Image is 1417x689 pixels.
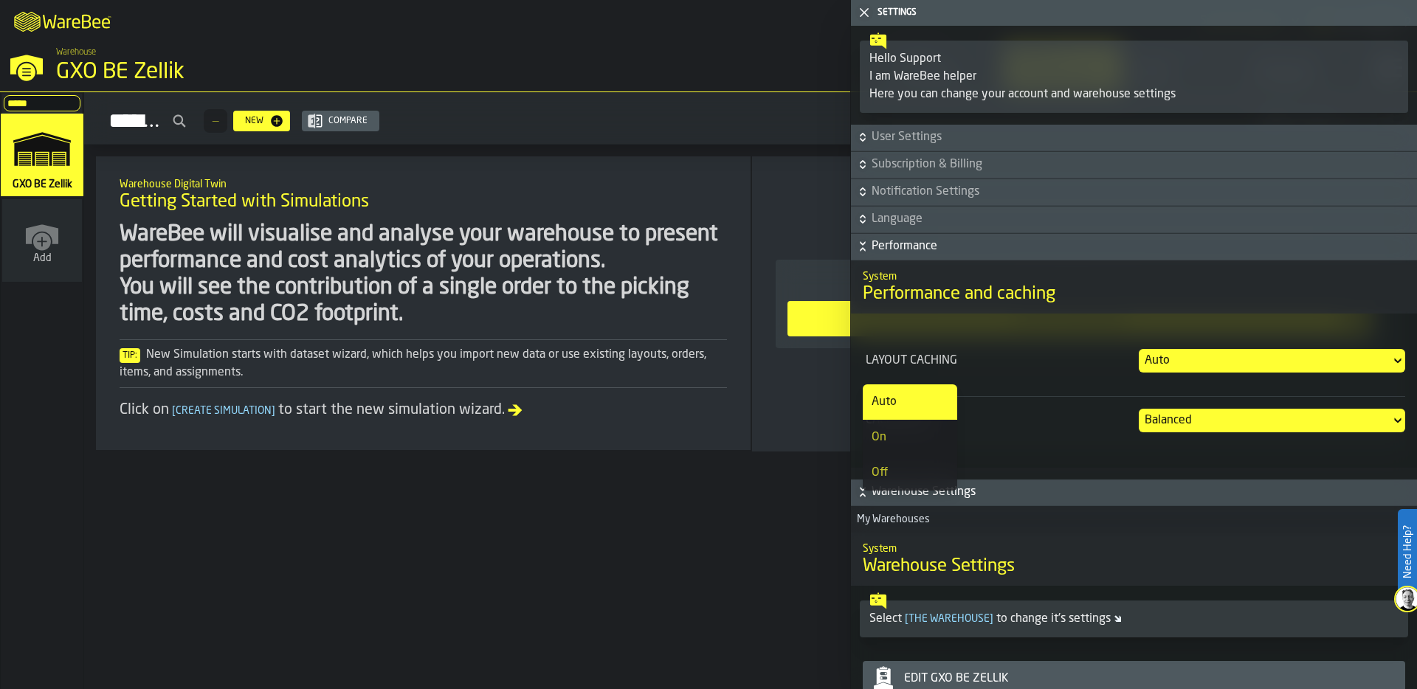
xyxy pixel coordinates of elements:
[863,455,957,491] li: dropdown-item
[787,271,1370,289] div: No Simulation(s) found
[120,221,727,328] div: WareBee will visualise and analyse your warehouse to present performance and cost analytics of yo...
[120,190,369,214] span: Getting Started with Simulations
[302,111,379,131] button: button-Compare
[1,114,83,199] a: link-to-/wh/i/5fa160b1-7992-442a-9057-4226e3d2ae6d/simulations
[233,111,290,131] button: button-New
[863,384,957,491] ul: dropdown-menu
[120,346,727,381] div: New Simulation starts with dataset wizard, which helps you import new data or use existing layout...
[213,116,218,126] span: —
[863,420,957,455] li: dropdown-item
[787,301,1370,336] button: button-Create Simulation
[56,59,455,86] div: GXO BE Zellik
[1399,510,1416,593] label: Need Help?
[239,116,269,126] div: New
[872,393,948,411] div: Auto
[120,400,727,420] div: Click on to start the new simulation wizard.
[10,179,75,190] span: GXO BE Zellik
[120,348,140,363] span: Tip:
[108,168,739,221] div: title-Getting Started with Simulations
[198,109,233,133] div: ButtonLoadMore-Load More-Prev-First-Last
[872,464,948,482] div: Off
[33,252,52,264] span: Add
[120,176,727,190] h2: Sub Title
[56,47,96,58] span: Warehouse
[323,116,373,126] div: Compare
[872,429,948,446] div: On
[96,156,751,450] div: ItemListCard-
[272,406,275,416] span: ]
[752,156,1405,451] div: ItemListCard-
[172,406,176,416] span: [
[84,92,1417,145] h2: button-Simulations
[863,384,957,420] li: dropdown-item
[169,406,278,416] span: Create Simulation
[796,310,1343,328] div: Create Simulation
[2,199,82,285] a: link-to-/wh/new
